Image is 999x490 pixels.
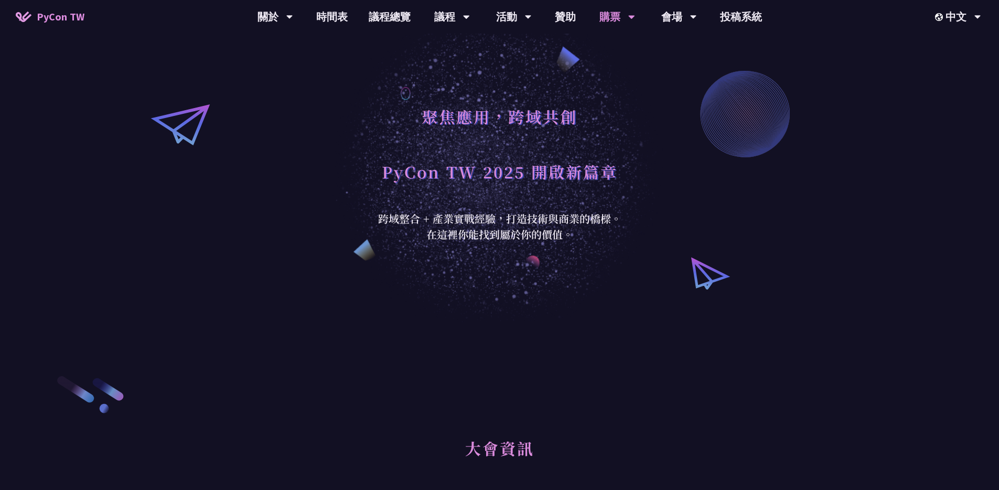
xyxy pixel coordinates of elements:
[422,101,577,132] h1: 聚焦應用，跨域共創
[5,4,95,30] a: PyCon TW
[37,9,84,25] span: PyCon TW
[170,427,829,485] h2: 大會資訊
[382,156,618,187] h1: PyCon TW 2025 開啟新篇章
[371,211,628,242] div: 跨域整合 + 產業實戰經驗，打造技術與商業的橋樑。 在這裡你能找到屬於你的價值。
[16,12,31,22] img: Home icon of PyCon TW 2025
[935,13,946,21] img: Locale Icon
